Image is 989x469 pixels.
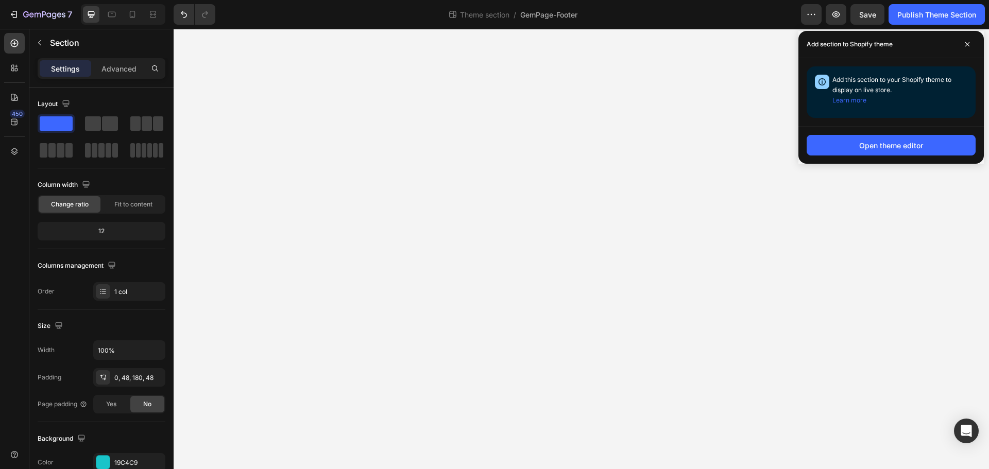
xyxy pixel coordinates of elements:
[174,4,215,25] div: Undo/Redo
[38,373,61,382] div: Padding
[51,63,80,74] p: Settings
[10,110,25,118] div: 450
[174,29,989,469] iframe: Design area
[38,432,88,446] div: Background
[38,287,55,296] div: Order
[514,9,516,20] span: /
[807,39,893,49] p: Add section to Shopify theme
[832,76,951,104] span: Add this section to your Shopify theme to display on live store.
[143,399,151,409] span: No
[4,4,77,25] button: 7
[101,63,137,74] p: Advanced
[458,9,511,20] span: Theme section
[40,224,163,238] div: 12
[114,373,163,383] div: 0, 48, 180, 48
[114,200,152,209] span: Fit to content
[897,9,976,20] div: Publish Theme Section
[38,259,118,273] div: Columns management
[832,95,866,106] button: Learn more
[38,319,65,333] div: Size
[114,458,163,467] div: 19C4C9
[51,200,89,209] span: Change ratio
[520,9,577,20] span: GemPage-Footer
[67,8,72,21] p: 7
[38,345,55,355] div: Width
[114,287,163,297] div: 1 col
[807,135,976,155] button: Open theme editor
[889,4,985,25] button: Publish Theme Section
[954,419,979,443] div: Open Intercom Messenger
[94,341,165,359] input: Auto
[38,399,88,409] div: Page padding
[38,178,92,192] div: Column width
[38,97,72,111] div: Layout
[106,399,116,409] span: Yes
[859,10,876,19] span: Save
[50,37,143,49] p: Section
[850,4,884,25] button: Save
[38,458,54,467] div: Color
[859,140,923,151] div: Open theme editor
